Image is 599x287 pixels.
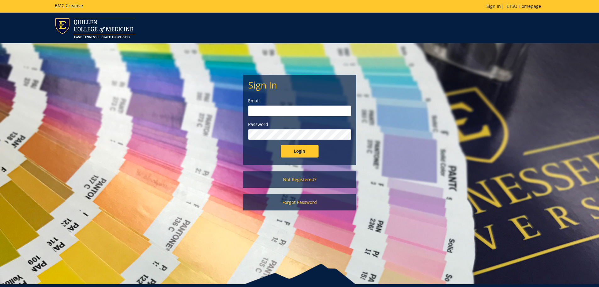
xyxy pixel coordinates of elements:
p: | [486,3,544,9]
a: Not Registered? [243,171,356,188]
h2: Sign In [248,80,351,90]
h5: BMC Creative [55,3,83,8]
a: Forgot Password [243,194,356,210]
a: Sign In [486,3,501,9]
a: ETSU Homepage [503,3,544,9]
label: Email [248,98,351,104]
label: Password [248,121,351,128]
input: Login [281,145,319,158]
img: ETSU logo [55,18,136,38]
